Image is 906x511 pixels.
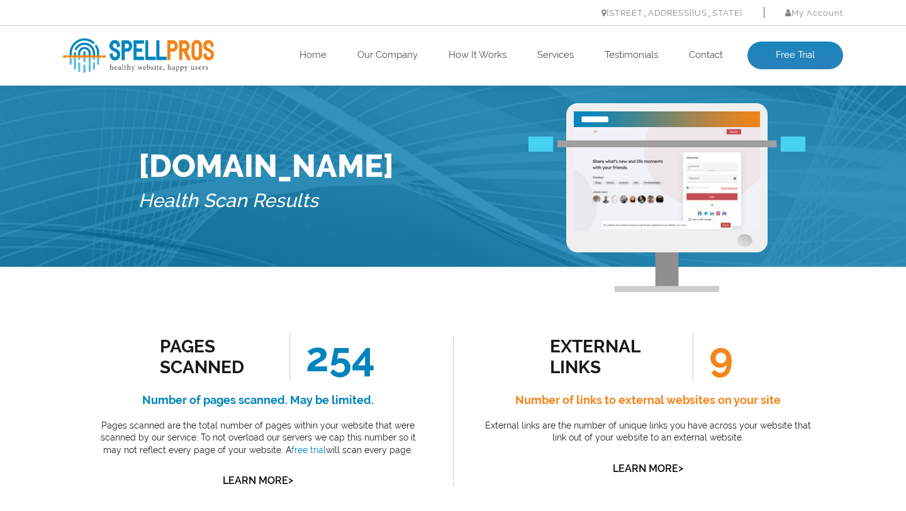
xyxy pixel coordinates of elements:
[138,147,394,184] h1: [DOMAIN_NAME]
[613,463,683,474] a: Learn More>
[160,336,274,378] div: Pages Scanned
[574,127,760,231] img: Free Website Analysis
[288,471,293,489] span: >
[550,336,664,378] div: external links
[138,184,394,218] h5: Health Scan Results
[678,459,683,477] span: >
[291,445,326,455] a: free trial
[693,333,733,381] span: 9
[289,333,375,381] span: 254
[91,420,425,457] p: Pages scanned are the total number of pages within your website that were scanned by our service....
[566,103,768,292] img: Free Webiste Analysis
[481,420,815,444] p: External links are the number of unique links you have across your website that link out of your ...
[91,390,425,410] h4: Number of pages scanned. May be limited.
[223,474,293,486] a: Learn More>
[528,180,805,195] img: Free Webiste Analysis
[481,390,815,410] h4: Number of links to external websites on your site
